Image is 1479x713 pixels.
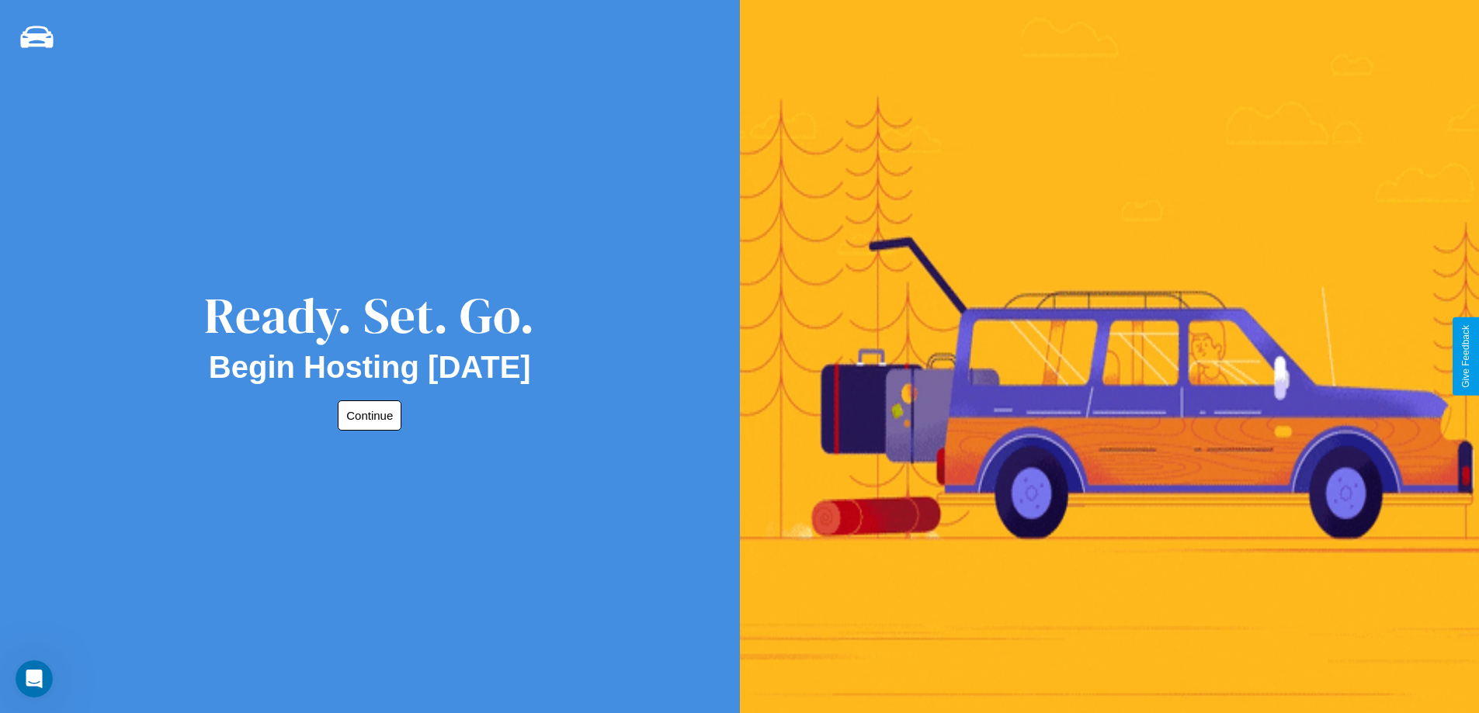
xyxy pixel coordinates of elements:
div: Ready. Set. Go. [204,281,535,350]
h2: Begin Hosting [DATE] [209,350,531,385]
div: Give Feedback [1460,325,1471,388]
iframe: Intercom live chat [16,660,53,697]
button: Continue [338,400,401,431]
